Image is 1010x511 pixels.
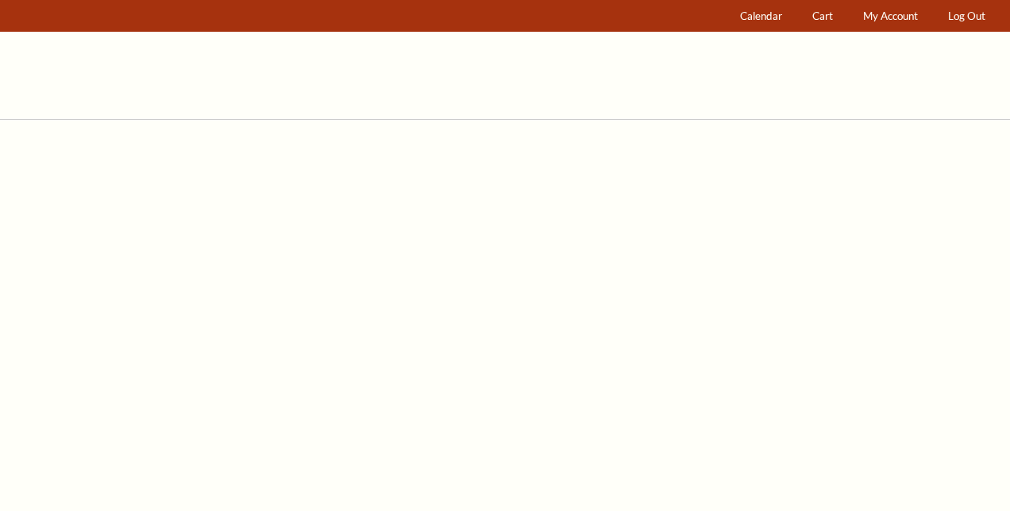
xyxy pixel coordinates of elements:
a: Cart [805,1,841,32]
a: Calendar [733,1,790,32]
span: My Account [863,10,918,22]
a: My Account [856,1,926,32]
a: Log Out [941,1,993,32]
span: Calendar [740,10,782,22]
span: Cart [812,10,833,22]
